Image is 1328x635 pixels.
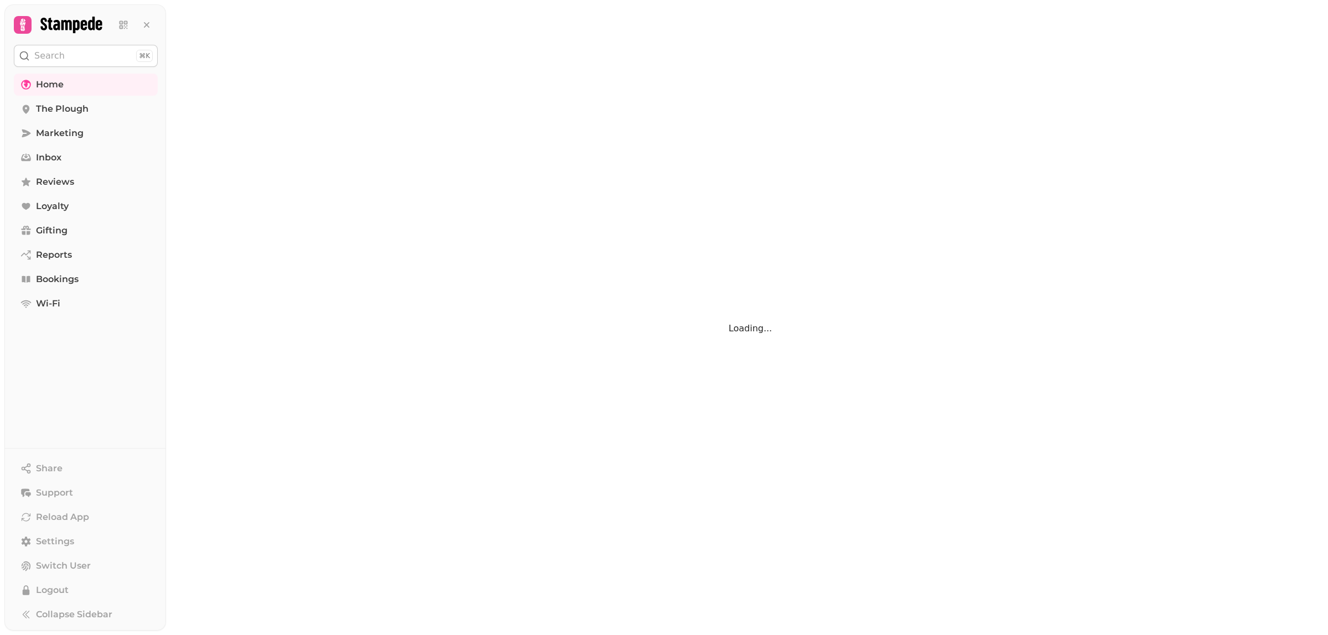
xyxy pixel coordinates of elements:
[681,322,819,335] p: Loading...
[14,45,158,67] button: Search⌘K
[14,195,158,217] a: Loyalty
[14,579,158,601] button: Logout
[136,50,153,62] div: ⌘K
[14,555,158,577] button: Switch User
[14,244,158,266] a: Reports
[36,127,84,140] span: Marketing
[14,98,158,120] a: The Plough
[36,535,74,548] span: Settings
[14,293,158,315] a: Wi-Fi
[36,559,91,572] span: Switch User
[36,248,72,262] span: Reports
[36,297,60,310] span: Wi-Fi
[36,200,69,213] span: Loyalty
[36,462,63,475] span: Share
[36,511,89,524] span: Reload App
[14,122,158,144] a: Marketing
[36,486,73,499] span: Support
[36,273,79,286] span: Bookings
[14,268,158,290] a: Bookings
[14,74,158,96] a: Home
[14,482,158,504] button: Support
[36,608,112,621] span: Collapse Sidebar
[36,224,68,237] span: Gifting
[36,78,64,91] span: Home
[14,603,158,626] button: Collapse Sidebar
[34,49,65,63] p: Search
[14,530,158,553] a: Settings
[14,147,158,169] a: Inbox
[14,506,158,528] button: Reload App
[36,175,74,189] span: Reviews
[36,151,61,164] span: Inbox
[14,220,158,242] a: Gifting
[14,171,158,193] a: Reviews
[36,584,69,597] span: Logout
[36,102,89,116] span: The Plough
[14,457,158,480] button: Share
